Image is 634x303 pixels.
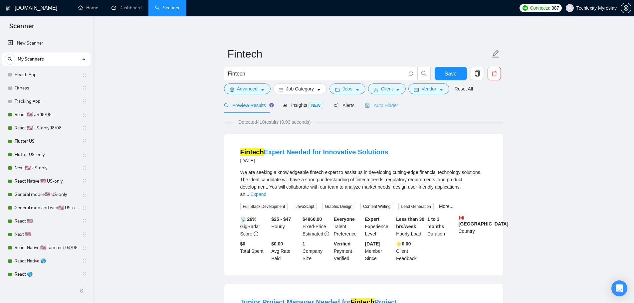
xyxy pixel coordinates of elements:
button: delete [488,67,501,80]
a: React Native 🌎 [15,254,78,268]
span: holder [82,165,87,171]
div: Open Intercom Messenger [611,280,627,296]
span: ... [245,192,249,197]
span: Jobs [342,85,352,92]
span: holder [82,112,87,117]
a: Reset All [455,85,473,92]
a: More... [439,204,454,209]
span: Preview Results [224,103,272,108]
mark: Fintech [240,148,264,156]
a: React 🇺🇸 US 18/08 [15,108,78,121]
span: search [418,71,430,76]
span: search [224,103,229,108]
a: React Native 🇺🇸 Tam test 04/08 [15,241,78,254]
a: Tracking App [15,95,78,108]
div: Payment Verified [332,240,364,262]
span: Detected 410 results (0.93 seconds) [234,118,315,126]
div: Hourly [270,216,301,237]
span: 387 [551,4,559,12]
div: Experience Level [364,216,395,237]
div: Fixed-Price [301,216,332,237]
span: holder [82,258,87,264]
span: Connects: [530,4,550,12]
b: Everyone [334,217,355,222]
span: robot [365,103,370,108]
span: search [5,57,15,62]
a: Flutter US-only [15,148,78,161]
div: [DATE] [240,157,388,165]
span: notification [334,103,338,108]
span: My Scanners [18,53,44,66]
span: Alerts [334,103,354,108]
span: caret-down [260,87,265,92]
div: Tooltip anchor [269,102,275,108]
span: holder [82,139,87,144]
a: Fitness [15,81,78,95]
span: Scanner [4,21,40,35]
input: Scanner name... [228,46,490,62]
span: Lead Generation [398,203,433,210]
span: holder [82,85,87,91]
b: Verified [334,241,351,246]
a: New Scanner [8,37,85,50]
a: Expand [251,192,266,197]
span: info-circle [409,72,413,76]
span: user [374,87,378,92]
span: Full Stack Development [240,203,288,210]
span: copy [471,71,484,76]
button: search [5,54,15,65]
li: New Scanner [2,37,91,50]
b: ⭐️ 0.00 [396,241,411,246]
span: caret-down [439,87,444,92]
span: area-chart [283,103,287,107]
span: Graphic Design [322,203,355,210]
span: holder [82,99,87,104]
span: Client [381,85,393,92]
span: Advanced [237,85,258,92]
b: 1 to 3 months [427,217,444,229]
b: [GEOGRAPHIC_DATA] [459,216,509,227]
span: Estimated [303,231,323,236]
span: holder [82,232,87,237]
span: folder [335,87,340,92]
span: holder [82,125,87,131]
button: barsJob Categorycaret-down [273,83,327,94]
div: Hourly Load [395,216,426,237]
button: folderJobscaret-down [329,83,365,94]
b: $25 - $47 [271,217,291,222]
span: info-circle [254,231,258,236]
div: Talent Preference [332,216,364,237]
span: idcard [414,87,419,92]
span: delete [488,71,501,76]
a: Flutter US [15,135,78,148]
a: homeHome [78,5,98,11]
span: holder [82,272,87,277]
div: Duration [426,216,457,237]
b: $ 0 [240,241,246,246]
span: holder [82,179,87,184]
button: Save [435,67,467,80]
div: Member Since [364,240,395,262]
span: Insights [283,102,323,108]
div: Total Spent [239,240,270,262]
span: Auto Bidder [365,103,398,108]
span: caret-down [355,87,360,92]
a: searchScanner [155,5,180,11]
b: 1 [303,241,305,246]
b: $ 4860.00 [303,217,322,222]
span: NEW [309,102,323,109]
span: setting [230,87,234,92]
span: Job Category [286,85,314,92]
a: setting [621,5,631,11]
a: General mobile🇺🇸 US-only [15,188,78,201]
span: caret-down [317,87,321,92]
button: settingAdvancedcaret-down [224,83,271,94]
span: Save [445,70,457,78]
button: copy [471,67,484,80]
span: user [567,6,572,10]
span: We are seeking a knowledgeable fintech expert to assist us in developing cutting-edge financial t... [240,170,482,197]
a: React 🇺🇸 [15,215,78,228]
a: Health App [15,68,78,81]
span: holder [82,192,87,197]
span: caret-down [395,87,400,92]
